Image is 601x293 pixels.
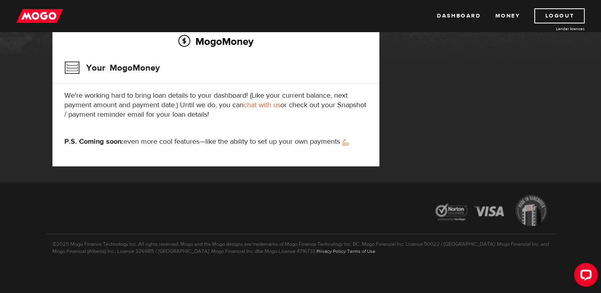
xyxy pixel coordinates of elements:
img: strong arm emoji [342,139,349,146]
p: We're working hard to bring loan details to your dashboard! (Like your current balance, next paym... [64,91,367,120]
a: Dashboard [437,8,481,23]
a: Privacy Policy [317,248,346,254]
img: mogo_logo-11ee424be714fa7cbb0f0f49df9e16ec.png [16,8,63,23]
img: legal-icons-92a2ffecb4d32d839781d1b4e4802d7b.png [428,189,555,234]
a: Lender licences [525,26,585,32]
strong: P.S. Coming soon: [64,137,124,146]
p: ©2025 Mogo Finance Technology Inc. All rights reserved. Mogo and the Mogo designs are trademarks ... [46,234,555,255]
a: Logout [534,8,585,23]
h3: Your MogoMoney [64,58,160,78]
iframe: LiveChat chat widget [568,260,601,293]
a: Money [495,8,520,23]
h2: MogoMoney [64,33,367,50]
p: even more cool features—like the ability to set up your own payments [64,137,367,146]
a: Terms of Use [347,248,375,254]
a: chat with us [243,100,280,110]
